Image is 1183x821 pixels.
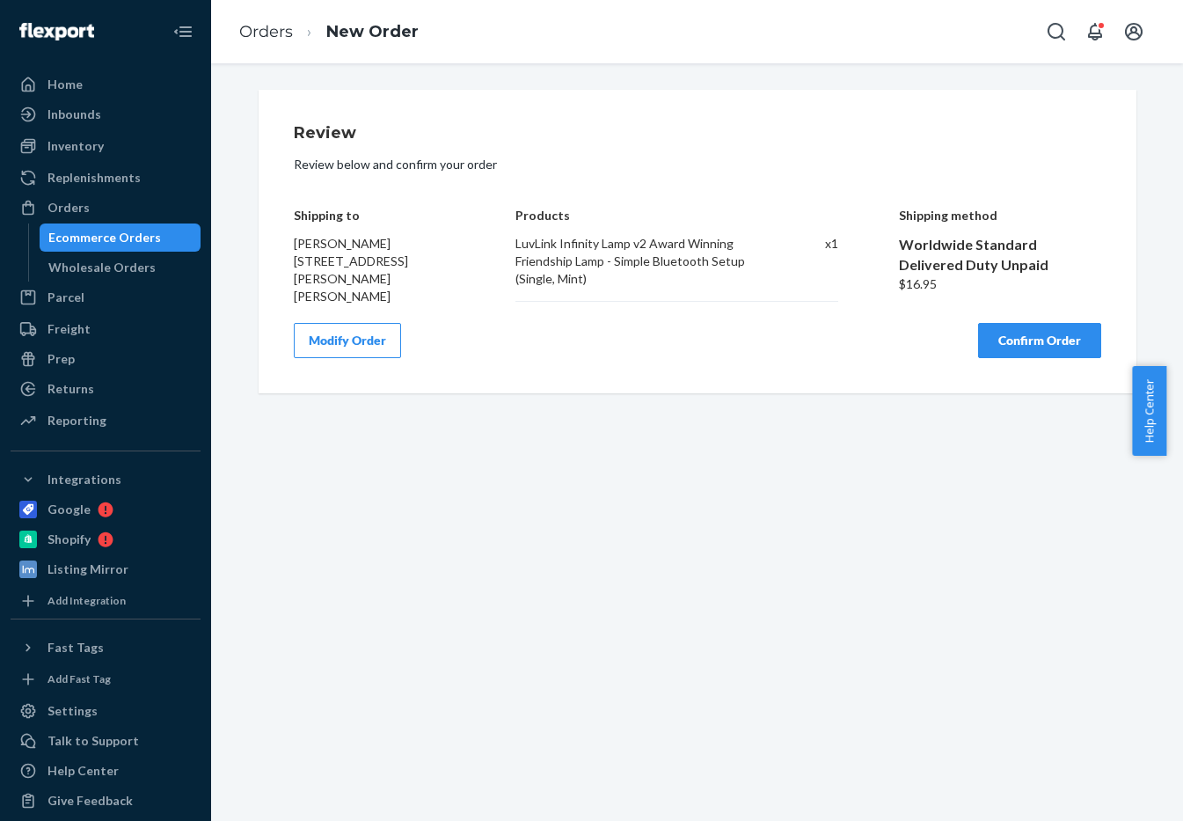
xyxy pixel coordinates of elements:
[47,320,91,338] div: Freight
[40,253,201,282] a: Wholesale Orders
[48,259,156,276] div: Wholesale Orders
[11,164,201,192] a: Replenishments
[11,70,201,99] a: Home
[11,495,201,524] a: Google
[11,375,201,403] a: Returns
[47,169,141,187] div: Replenishments
[515,235,770,288] div: LuvLink Infinity Lamp v2 Award Winning Friendship Lamp - Simple Bluetooth Setup (Single, Mint)
[47,350,75,368] div: Prep
[1039,14,1074,49] button: Open Search Box
[48,229,161,246] div: Ecommerce Orders
[11,757,201,785] a: Help Center
[899,209,1101,222] h4: Shipping method
[47,702,98,720] div: Settings
[899,235,1101,275] div: Worldwide Standard Delivered Duty Unpaid
[47,76,83,93] div: Home
[1077,14,1113,49] button: Open notifications
[11,634,201,662] button: Fast Tags
[11,555,201,583] a: Listing Mirror
[47,199,90,216] div: Orders
[11,100,201,128] a: Inbounds
[47,732,139,750] div: Talk to Support
[1132,366,1166,456] button: Help Center
[11,345,201,373] a: Prep
[40,224,201,252] a: Ecommerce Orders
[294,209,456,222] h4: Shipping to
[11,465,201,494] button: Integrations
[11,315,201,343] a: Freight
[47,593,126,608] div: Add Integration
[11,669,201,690] a: Add Fast Tag
[294,125,1101,143] h1: Review
[47,561,128,578] div: Listing Mirror
[294,156,1101,173] p: Review below and confirm your order
[11,132,201,160] a: Inventory
[165,14,201,49] button: Close Navigation
[326,22,419,41] a: New Order
[47,412,106,429] div: Reporting
[47,531,91,548] div: Shopify
[47,137,104,155] div: Inventory
[11,283,201,312] a: Parcel
[47,792,133,810] div: Give Feedback
[47,762,119,780] div: Help Center
[47,501,91,518] div: Google
[515,209,838,222] h4: Products
[225,6,433,58] ol: breadcrumbs
[239,22,293,41] a: Orders
[19,23,94,40] img: Flexport logo
[47,106,101,123] div: Inbounds
[11,727,201,755] a: Talk to Support
[11,525,201,553] a: Shopify
[47,471,121,488] div: Integrations
[11,697,201,725] a: Settings
[1116,14,1151,49] button: Open account menu
[899,275,1101,293] div: $16.95
[11,194,201,222] a: Orders
[47,639,104,656] div: Fast Tags
[47,671,111,686] div: Add Fast Tag
[47,289,84,306] div: Parcel
[11,407,201,435] a: Reporting
[47,380,94,398] div: Returns
[11,590,201,612] a: Add Integration
[787,235,838,288] div: x 1
[294,323,401,358] button: Modify Order
[978,323,1101,358] button: Confirm Order
[294,236,408,304] span: [PERSON_NAME] [STREET_ADDRESS][PERSON_NAME][PERSON_NAME]
[11,787,201,815] button: Give Feedback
